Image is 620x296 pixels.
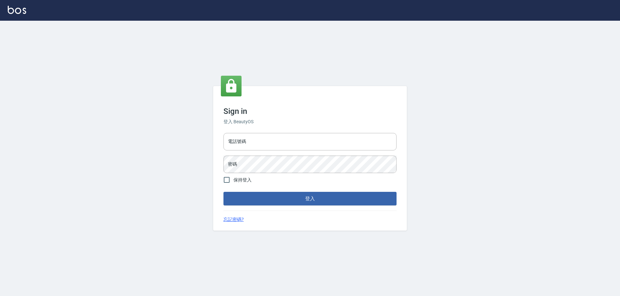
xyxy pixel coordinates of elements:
span: 保持登入 [233,177,252,183]
h6: 登入 BeautyOS [223,118,397,125]
img: Logo [8,6,26,14]
button: 登入 [223,192,397,205]
a: 忘記密碼? [223,216,244,223]
h3: Sign in [223,107,397,116]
